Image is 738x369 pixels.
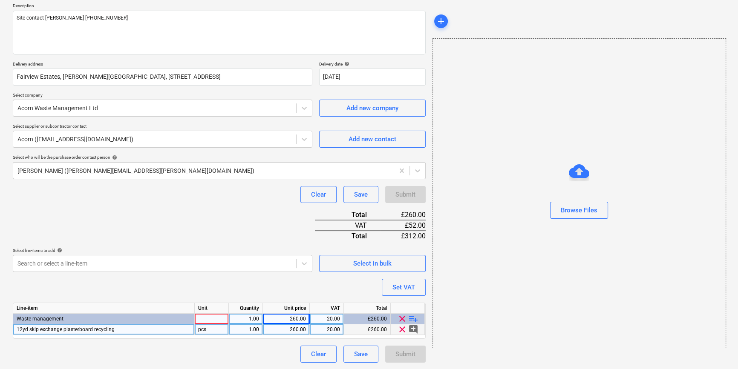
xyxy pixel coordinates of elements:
[397,324,407,335] span: clear
[266,324,306,335] div: 260.00
[382,279,426,296] button: Set VAT
[13,69,312,86] input: Delivery address
[232,314,259,324] div: 1.00
[432,38,726,348] div: Browse Files
[380,210,425,220] div: £260.00
[263,303,310,314] div: Unit price
[353,258,392,269] div: Select in bulk
[313,314,340,324] div: 20.00
[344,314,391,324] div: £260.00
[408,314,418,324] span: playlist_add
[13,61,312,69] p: Delivery address
[13,248,312,253] div: Select line-items to add
[354,349,368,360] div: Save
[343,186,378,203] button: Save
[313,324,340,335] div: 20.00
[436,16,446,26] span: add
[315,210,381,220] div: Total
[319,131,426,148] button: Add new contact
[380,220,425,231] div: £52.00
[300,186,337,203] button: Clear
[17,316,63,322] span: Waste management
[13,123,312,131] p: Select supplier or subcontractor contact
[232,324,259,335] div: 1.00
[195,324,229,335] div: pcs
[561,205,597,216] div: Browse Files
[343,346,378,363] button: Save
[13,11,426,54] textarea: Site contact [PERSON_NAME] [PHONE_NUMBER]
[408,324,418,335] span: add_comment
[349,134,396,145] div: Add new contact
[354,189,368,200] div: Save
[346,103,398,114] div: Add new company
[311,349,326,360] div: Clear
[311,189,326,200] div: Clear
[195,303,229,314] div: Unit
[319,69,426,86] input: Delivery date not specified
[315,231,381,241] div: Total
[229,303,263,314] div: Quantity
[13,303,195,314] div: Line-item
[695,328,738,369] iframe: Chat Widget
[392,282,415,293] div: Set VAT
[300,346,337,363] button: Clear
[319,255,426,272] button: Select in bulk
[344,303,391,314] div: Total
[310,303,344,314] div: VAT
[17,326,115,332] span: 12yd skip exchange plasterboard recycling
[110,155,117,160] span: help
[550,202,608,219] button: Browse Files
[344,324,391,335] div: £260.00
[13,3,426,10] p: Description
[319,61,426,67] div: Delivery date
[13,154,426,160] div: Select who will be the purchase order contact person
[380,231,425,241] div: £312.00
[315,220,381,231] div: VAT
[266,314,306,324] div: 260.00
[397,314,407,324] span: clear
[319,100,426,117] button: Add new company
[343,61,349,66] span: help
[13,92,312,100] p: Select company
[55,248,62,253] span: help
